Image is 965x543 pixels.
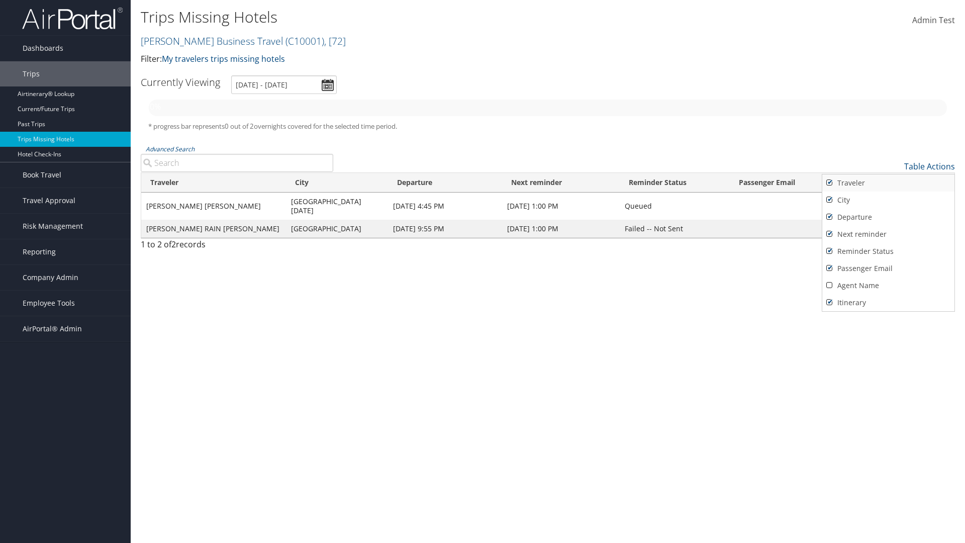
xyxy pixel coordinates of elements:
[822,294,954,311] a: Itinerary
[822,209,954,226] a: Departure
[822,260,954,277] a: Passenger Email
[23,291,75,316] span: Employee Tools
[23,162,61,188] span: Book Travel
[23,316,82,341] span: AirPortal® Admin
[23,214,83,239] span: Risk Management
[822,174,954,192] a: Traveler
[822,226,954,243] a: Next reminder
[23,265,78,290] span: Company Admin
[23,239,56,264] span: Reporting
[22,7,123,30] img: airportal-logo.png
[822,192,954,209] a: City
[822,243,954,260] a: Reminder Status
[23,188,75,213] span: Travel Approval
[23,36,63,61] span: Dashboards
[822,277,954,294] a: Agent Name
[23,61,40,86] span: Trips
